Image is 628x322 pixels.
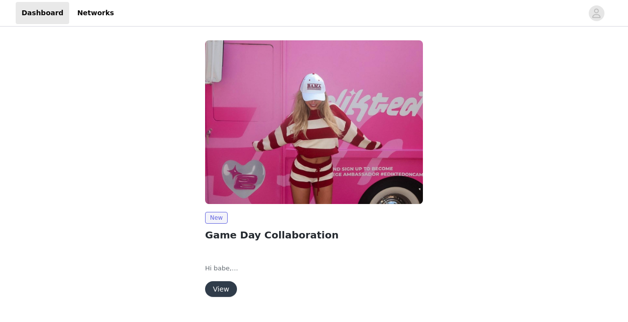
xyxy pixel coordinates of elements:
h2: Game Day Collaboration [205,228,423,242]
a: Networks [71,2,120,24]
div: avatar [592,5,601,21]
a: Dashboard [16,2,69,24]
p: Hi babe, [205,263,423,273]
button: View [205,281,237,297]
a: View [205,286,237,293]
img: Edikted [205,40,423,204]
span: New [205,212,228,224]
